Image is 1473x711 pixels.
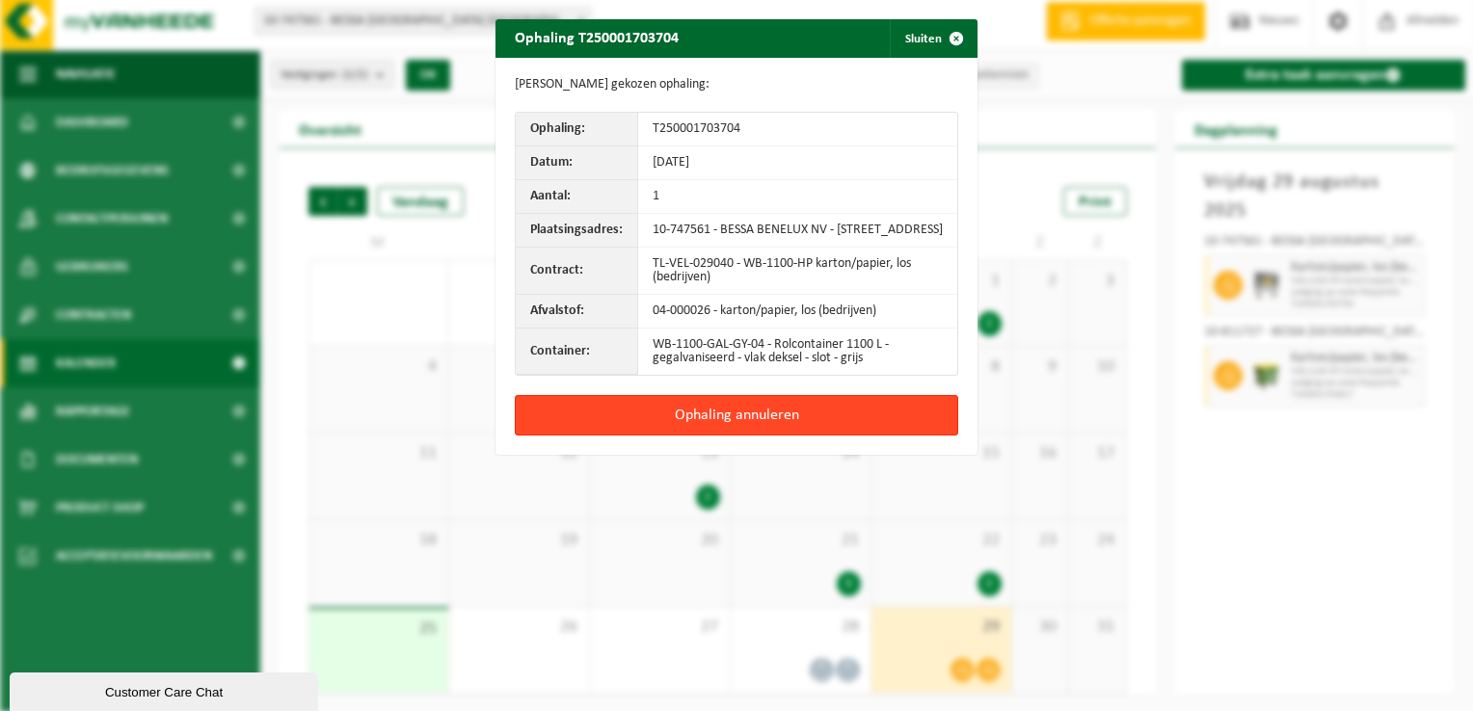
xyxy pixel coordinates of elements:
[10,669,322,711] iframe: chat widget
[638,248,957,295] td: TL-VEL-029040 - WB-1100-HP karton/papier, los (bedrijven)
[516,248,638,295] th: Contract:
[638,295,957,329] td: 04-000026 - karton/papier, los (bedrijven)
[495,19,698,56] h2: Ophaling T250001703704
[516,329,638,375] th: Container:
[515,395,958,435] button: Ophaling annuleren
[516,180,638,214] th: Aantal:
[638,329,957,375] td: WB-1100-GAL-GY-04 - Rolcontainer 1100 L - gegalvaniseerd - vlak deksel - slot - grijs
[516,214,638,248] th: Plaatsingsadres:
[638,214,957,248] td: 10-747561 - BESSA BENELUX NV - [STREET_ADDRESS]
[638,180,957,214] td: 1
[516,146,638,180] th: Datum:
[515,77,958,92] p: [PERSON_NAME] gekozen ophaling:
[638,146,957,180] td: [DATE]
[516,113,638,146] th: Ophaling:
[638,113,957,146] td: T250001703704
[890,19,976,58] button: Sluiten
[516,295,638,329] th: Afvalstof:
